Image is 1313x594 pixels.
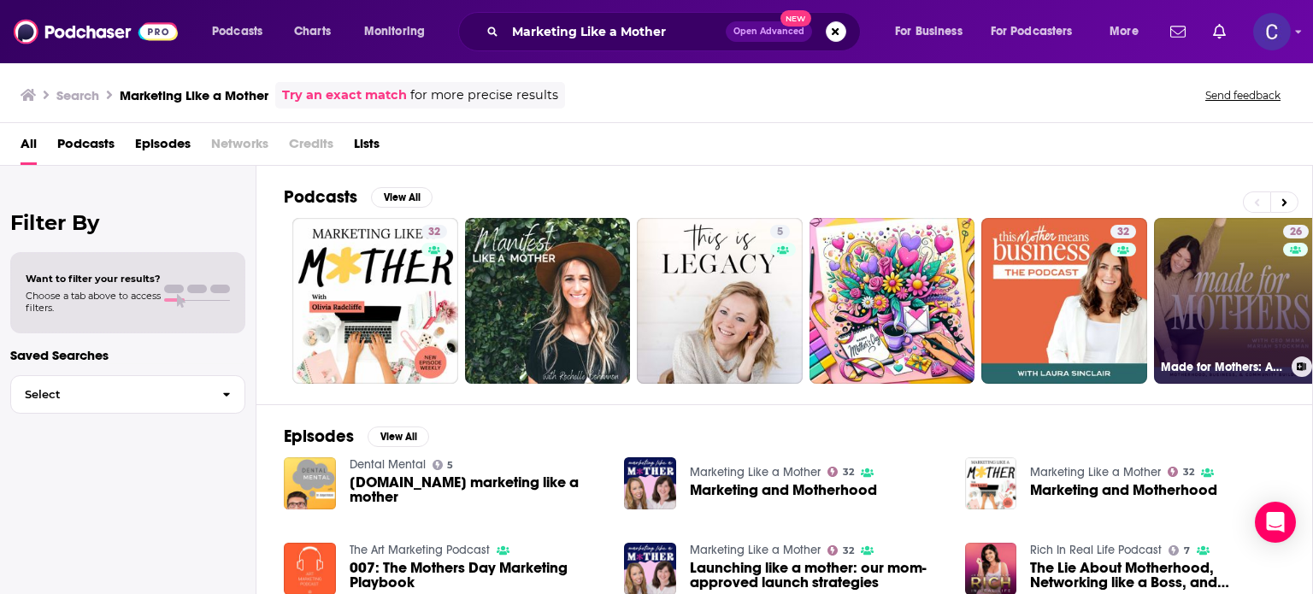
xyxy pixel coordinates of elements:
span: Want to filter your results? [26,273,161,285]
button: Show profile menu [1253,13,1291,50]
a: 32 [421,225,447,238]
a: Show notifications dropdown [1206,17,1233,46]
button: Send feedback [1200,88,1286,103]
span: 32 [843,468,854,476]
span: New [780,10,811,26]
button: open menu [1098,18,1160,45]
span: Networks [211,130,268,165]
a: Marketing Like a Mother [690,465,821,479]
a: Show notifications dropdown [1163,17,1192,46]
a: 32 [1168,467,1194,477]
span: [DOMAIN_NAME] marketing like a mother [350,475,604,504]
button: open menu [200,18,285,45]
h2: Filter By [10,210,245,235]
a: 2.Dental marketing like a mother [350,475,604,504]
a: All [21,130,37,165]
div: Open Intercom Messenger [1255,502,1296,543]
a: Episodes [135,130,191,165]
a: Marketing Like a Mother [690,543,821,557]
span: 5 [777,224,783,241]
a: Launching like a mother: our mom-approved launch strategies [690,561,945,590]
span: Monitoring [364,20,425,44]
a: 32 [981,218,1147,384]
img: 2.Dental marketing like a mother [284,457,336,509]
a: Marketing and Motherhood [1030,483,1217,497]
span: Charts [294,20,331,44]
a: Marketing and Motherhood [690,483,877,497]
span: The Lie About Motherhood, Networking like a Boss, and Marketing Like Your Broke with [PERSON_NAME]. [1030,561,1285,590]
h2: Episodes [284,426,354,447]
input: Search podcasts, credits, & more... [505,18,726,45]
span: for more precise results [410,85,558,105]
img: Marketing and Motherhood [624,457,676,509]
span: More [1110,20,1139,44]
a: EpisodesView All [284,426,429,447]
a: The Lie About Motherhood, Networking like a Boss, and Marketing Like Your Broke with Alechia Reese. [1030,561,1285,590]
span: 32 [843,547,854,555]
h3: Made for Mothers: A Podcast For Moms in Business [1161,360,1285,374]
a: 007: The Mothers Day Marketing Playbook [350,561,604,590]
a: PodcastsView All [284,186,433,208]
a: Dental Mental [350,457,426,472]
span: For Business [895,20,963,44]
img: Marketing and Motherhood [965,457,1017,509]
button: Open AdvancedNew [726,21,812,42]
a: 32 [827,467,854,477]
a: Charts [283,18,341,45]
a: 26 [1283,225,1309,238]
span: 32 [1183,468,1194,476]
button: Select [10,375,245,414]
span: 32 [1117,224,1129,241]
a: Try an exact match [282,85,407,105]
a: 32 [1110,225,1136,238]
button: open menu [883,18,984,45]
button: View All [371,187,433,208]
p: Saved Searches [10,347,245,363]
span: Podcasts [212,20,262,44]
a: 5 [433,460,454,470]
span: 32 [428,224,440,241]
a: The Art Marketing Podcast [350,543,490,557]
span: 7 [1184,547,1190,555]
span: Open Advanced [733,27,804,36]
img: Podchaser - Follow, Share and Rate Podcasts [14,15,178,48]
span: Choose a tab above to access filters. [26,290,161,314]
span: For Podcasters [991,20,1073,44]
a: 32 [827,545,854,556]
h3: Search [56,87,99,103]
span: Logged in as publicityxxtina [1253,13,1291,50]
a: Lists [354,130,380,165]
span: Credits [289,130,333,165]
span: Select [11,389,209,400]
h3: Marketing Like a Mother [120,87,268,103]
a: 32 [292,218,458,384]
button: open menu [352,18,447,45]
div: Search podcasts, credits, & more... [474,12,877,51]
a: Podcasts [57,130,115,165]
span: 26 [1290,224,1302,241]
img: User Profile [1253,13,1291,50]
span: 5 [447,462,453,469]
a: 5 [637,218,803,384]
a: Marketing Like a Mother [1030,465,1161,479]
a: 7 [1169,545,1190,556]
button: open menu [980,18,1098,45]
a: 5 [770,225,790,238]
h2: Podcasts [284,186,357,208]
button: View All [368,426,429,447]
a: Rich In Real Life Podcast [1030,543,1162,557]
